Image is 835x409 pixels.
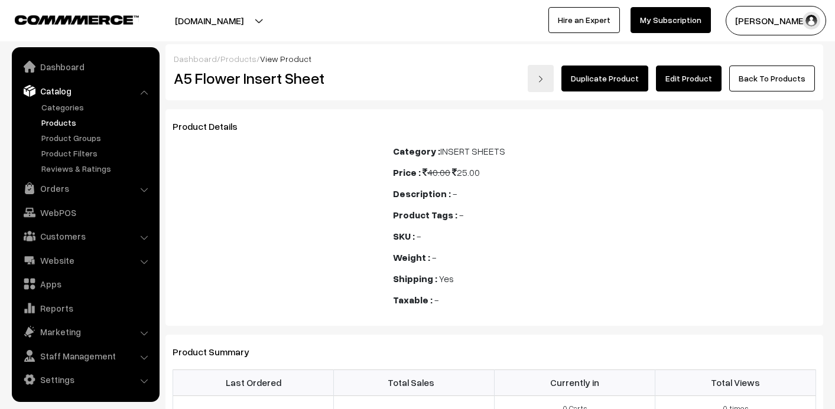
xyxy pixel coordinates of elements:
a: Products [220,54,256,64]
a: Duplicate Product [561,66,648,91]
span: - [432,251,436,263]
div: INSERT SHEETS [393,144,816,158]
b: Taxable : [393,294,433,306]
a: Apps [15,273,155,295]
th: Total Sales [334,369,495,395]
a: COMMMERCE [15,12,118,26]
a: Back To Products [729,66,815,91]
b: Description : [393,188,451,199]
span: - [453,188,457,199]
th: Total Views [655,369,816,395]
a: Next [528,65,554,92]
a: Hire an Expert [548,7,620,33]
h2: A5 Flower Insert Sheet [174,69,376,87]
a: WebPOS [15,202,155,223]
a: Marketing [15,321,155,342]
b: Shipping : [393,273,437,284]
a: Product Filters [38,147,155,159]
a: Reports [15,297,155,319]
th: Currently in [495,369,655,395]
a: Catalog [15,80,155,102]
span: Product Summary [173,346,264,358]
b: SKU : [393,230,415,242]
img: COMMMERCE [15,15,139,24]
a: Website [15,250,155,271]
a: Reviews & Ratings [38,162,155,175]
a: Product Groups [38,132,155,144]
b: Weight : [393,251,430,263]
a: Dashboard [15,56,155,77]
b: Product Tags : [393,209,457,221]
span: - [417,230,421,242]
div: 25.00 [393,165,816,179]
img: user [802,12,820,30]
a: Edit Product [656,66,722,91]
a: Customers [15,225,155,247]
a: Dashboard [174,54,217,64]
a: Settings [15,369,155,390]
span: - [459,209,463,221]
span: Product Details [173,120,252,132]
button: [PERSON_NAME]… [726,6,826,35]
button: [DOMAIN_NAME] [134,6,285,35]
a: Staff Management [15,345,155,367]
th: Last Ordered [173,369,334,395]
span: - [434,294,438,306]
img: right-arrow.png [537,76,544,83]
span: View Product [260,54,311,64]
a: My Subscription [631,7,711,33]
b: Category : [393,145,440,157]
a: Products [38,116,155,129]
div: / / [174,53,815,65]
a: Orders [15,178,155,199]
b: Price : [393,166,421,178]
a: Categories [38,101,155,113]
span: Yes [439,273,454,284]
span: 40.00 [423,166,450,178]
